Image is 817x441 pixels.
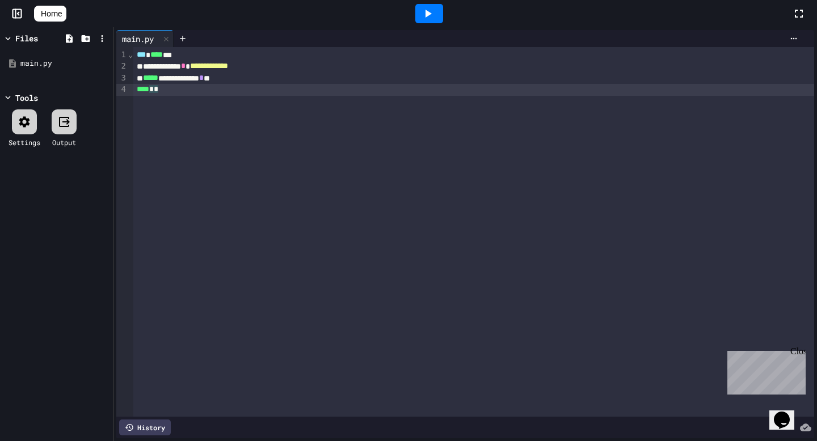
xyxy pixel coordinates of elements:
iframe: chat widget [769,396,806,430]
div: 1 [116,49,128,61]
div: 3 [116,73,128,84]
div: main.py [116,33,159,45]
div: History [119,419,171,435]
div: Chat with us now!Close [5,5,78,72]
div: main.py [20,58,109,69]
a: Home [34,6,66,22]
div: Tools [15,92,38,104]
div: main.py [116,30,174,47]
div: 2 [116,61,128,72]
div: 4 [116,84,128,95]
iframe: chat widget [723,346,806,395]
span: Home [41,8,62,19]
div: Files [15,32,38,44]
span: Fold line [128,50,133,59]
div: Settings [9,137,40,147]
div: Output [52,137,76,147]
